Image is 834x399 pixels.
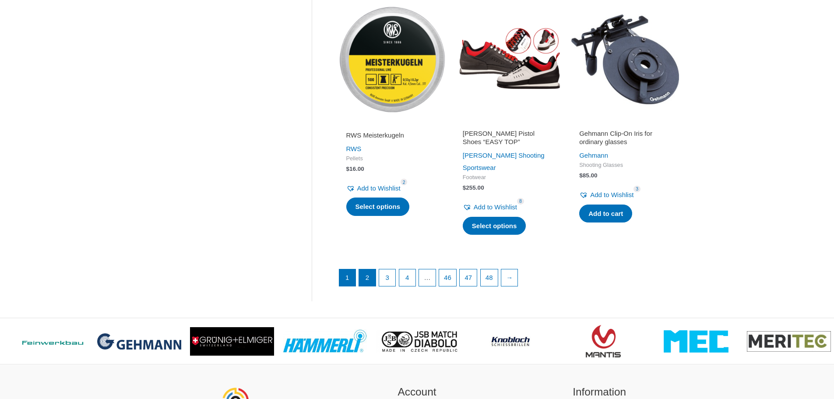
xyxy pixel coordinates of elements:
a: Page 4 [399,269,416,286]
span: Add to Wishlist [590,191,633,198]
h2: [PERSON_NAME] Pistol Shoes “EASY TOP” [463,129,555,146]
a: Add to Wishlist [579,189,633,201]
nav: Product Pagination [338,269,679,291]
a: → [501,269,518,286]
a: [PERSON_NAME] Pistol Shoes “EASY TOP” [463,129,555,150]
a: [PERSON_NAME] Shooting Sportswear [463,152,545,171]
span: $ [463,184,466,191]
a: Page 48 [481,269,498,286]
span: Add to Wishlist [357,184,401,192]
a: Select options for “RWS Meisterkugeln” [346,198,410,216]
a: Add to cart: “Gehmann Clip-On Iris for ordinary glasses” [579,205,632,223]
span: $ [346,166,350,172]
span: 8 [517,198,524,205]
iframe: Customer reviews powered by Trustpilot [346,119,438,129]
a: Page 3 [379,269,396,286]
img: Gehmann Clip-On Iris [571,5,679,113]
a: Add to Wishlist [463,201,517,213]
span: 3 [633,186,640,192]
span: Add to Wishlist [474,203,517,211]
a: Gehmann [579,152,608,159]
iframe: Customer reviews powered by Trustpilot [579,119,671,129]
a: Page 2 [359,269,376,286]
h2: RWS Meisterkugeln [346,131,438,140]
img: RWS Meisterkugeln [338,5,446,113]
bdi: 255.00 [463,184,484,191]
a: Page 46 [439,269,456,286]
span: Page 1 [339,269,356,286]
span: $ [579,172,583,179]
a: Page 47 [460,269,477,286]
a: RWS Meisterkugeln [346,131,438,143]
img: SAUER Pistol Shoes "EASY TOP" [455,5,563,113]
iframe: Customer reviews powered by Trustpilot [463,119,555,129]
a: Select options for “SAUER Pistol Shoes "EASY TOP"” [463,217,526,235]
span: Pellets [346,155,438,162]
span: 2 [401,179,408,185]
bdi: 16.00 [346,166,364,172]
a: RWS [346,145,362,152]
span: Shooting Glasses [579,162,671,169]
bdi: 85.00 [579,172,597,179]
span: Footwear [463,174,555,181]
a: Gehmann Clip-On Iris for ordinary glasses [579,129,671,150]
span: … [419,269,436,286]
a: Add to Wishlist [346,182,401,194]
h2: Gehmann Clip-On Iris for ordinary glasses [579,129,671,146]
